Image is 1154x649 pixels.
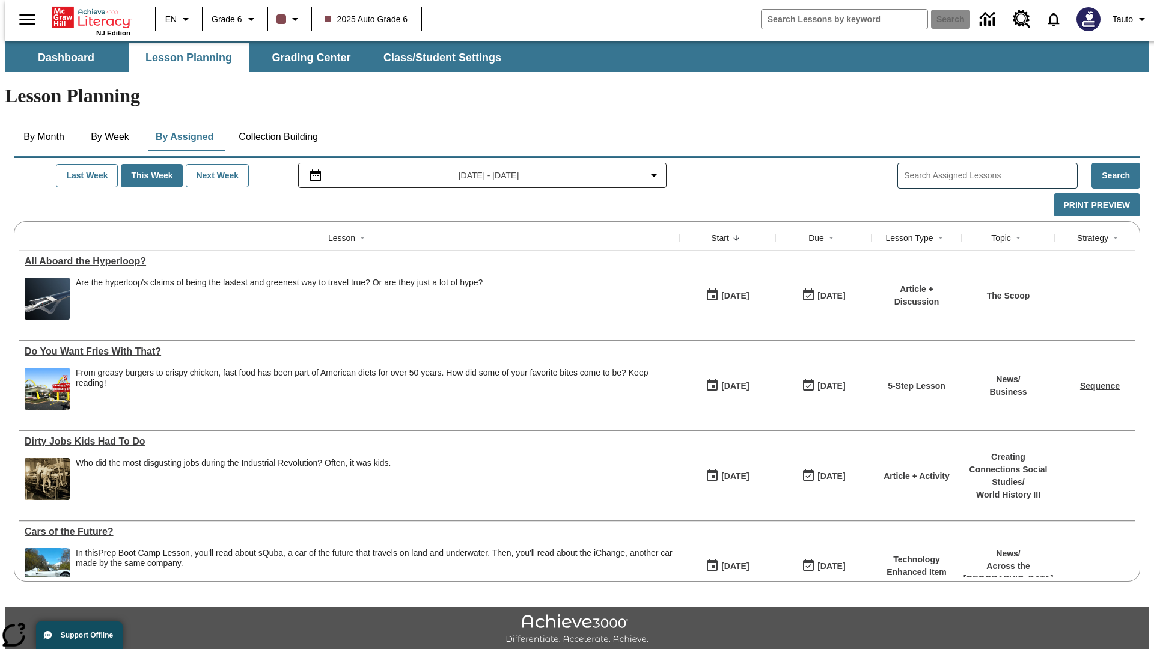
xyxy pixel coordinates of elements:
button: 08/01/26: Last day the lesson can be accessed [798,555,849,577]
button: Class color is dark brown. Change class color [272,8,307,30]
a: Resource Center, Will open in new tab [1006,3,1038,35]
button: By Week [80,123,140,151]
testabrev: Prep Boot Camp Lesson, you'll read about sQuba, a car of the future that travels on land and unde... [76,548,673,568]
p: 5-Step Lesson [888,380,945,392]
div: SubNavbar [5,43,512,72]
p: Across the [GEOGRAPHIC_DATA] [963,560,1054,585]
p: Article + Activity [884,470,950,483]
button: Open side menu [10,2,45,37]
button: Next Week [186,164,249,187]
span: Class/Student Settings [383,51,501,65]
button: Last Week [56,164,118,187]
span: 2025 Auto Grade 6 [325,13,408,26]
img: Black and white photo of two young boys standing on a piece of heavy machinery [25,458,70,500]
button: 11/30/25: Last day the lesson can be accessed [798,465,849,487]
button: Support Offline [36,621,123,649]
button: 07/21/25: First time the lesson was available [701,284,753,307]
button: By Month [14,123,74,151]
div: Who did the most disgusting jobs during the Industrial Revolution? Often, it was kids. [76,458,391,468]
div: Home [52,4,130,37]
button: Sort [933,231,948,245]
button: Dashboard [6,43,126,72]
a: Sequence [1080,381,1120,391]
div: Are the hyperloop's claims of being the fastest and greenest way to travel true? Or are they just... [76,278,483,320]
button: 07/20/26: Last day the lesson can be accessed [798,374,849,397]
div: [DATE] [721,288,749,303]
button: Class/Student Settings [374,43,511,72]
button: Sort [1011,231,1025,245]
button: Language: EN, Select a language [160,8,198,30]
button: Collection Building [229,123,328,151]
img: Avatar [1076,7,1101,31]
p: News / [989,373,1027,386]
div: Dirty Jobs Kids Had To Do [25,436,673,447]
div: Do You Want Fries With That? [25,346,673,357]
button: By Assigned [146,123,223,151]
button: Sort [824,231,838,245]
span: [DATE] - [DATE] [459,169,519,182]
button: 07/11/25: First time the lesson was available [701,465,753,487]
div: All Aboard the Hyperloop? [25,256,673,267]
a: Notifications [1038,4,1069,35]
p: Technology Enhanced Item [878,553,956,579]
p: Article + Discussion [878,283,956,308]
button: 06/30/26: Last day the lesson can be accessed [798,284,849,307]
span: NJ Edition [96,29,130,37]
button: Lesson Planning [129,43,249,72]
img: One of the first McDonald's stores, with the iconic red sign and golden arches. [25,368,70,410]
span: Lesson Planning [145,51,232,65]
button: This Week [121,164,183,187]
span: Tauto [1113,13,1133,26]
div: Lesson [328,232,355,244]
div: [DATE] [817,469,845,484]
div: [DATE] [817,288,845,303]
button: Profile/Settings [1108,8,1154,30]
div: [DATE] [817,379,845,394]
button: Select a new avatar [1069,4,1108,35]
p: Business [989,386,1027,398]
div: Due [808,232,824,244]
button: Sort [1108,231,1123,245]
button: Sort [355,231,370,245]
span: Grade 6 [212,13,242,26]
div: Are the hyperloop's claims of being the fastest and greenest way to travel true? Or are they just... [76,278,483,288]
a: Data Center [972,3,1006,36]
button: Select the date range menu item [304,168,662,183]
div: From greasy burgers to crispy chicken, fast food has been part of American diets for over 50 year... [76,368,673,410]
button: 07/01/25: First time the lesson was available [701,555,753,577]
span: Support Offline [61,631,113,639]
button: 07/14/25: First time the lesson was available [701,374,753,397]
img: Artist rendering of Hyperloop TT vehicle entering a tunnel [25,278,70,320]
div: Start [711,232,729,244]
button: Sort [729,231,743,245]
span: Who did the most disgusting jobs during the Industrial Revolution? Often, it was kids. [76,458,391,500]
div: In this [76,548,673,568]
button: Grade: Grade 6, Select a grade [207,8,263,30]
button: Search [1091,163,1140,189]
a: Dirty Jobs Kids Had To Do, Lessons [25,436,673,447]
div: Strategy [1077,232,1108,244]
input: Search Assigned Lessons [904,167,1077,184]
a: Home [52,5,130,29]
div: Cars of the Future? [25,526,673,537]
span: Grading Center [272,51,350,65]
div: In this Prep Boot Camp Lesson, you'll read about sQuba, a car of the future that travels on land ... [76,548,673,590]
svg: Collapse Date Range Filter [647,168,661,183]
img: High-tech automobile treading water. [25,548,70,590]
div: From greasy burgers to crispy chicken, fast food has been part of American diets for over 50 year... [76,368,673,388]
button: Grading Center [251,43,371,72]
a: Cars of the Future? , Lessons [25,526,673,537]
div: Lesson Type [885,232,933,244]
input: search field [762,10,927,29]
div: [DATE] [721,469,749,484]
p: World History III [968,489,1049,501]
img: Achieve3000 Differentiate Accelerate Achieve [505,614,649,645]
a: Do You Want Fries With That?, Lessons [25,346,673,357]
span: Dashboard [38,51,94,65]
div: [DATE] [721,559,749,574]
h1: Lesson Planning [5,85,1149,107]
span: EN [165,13,177,26]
